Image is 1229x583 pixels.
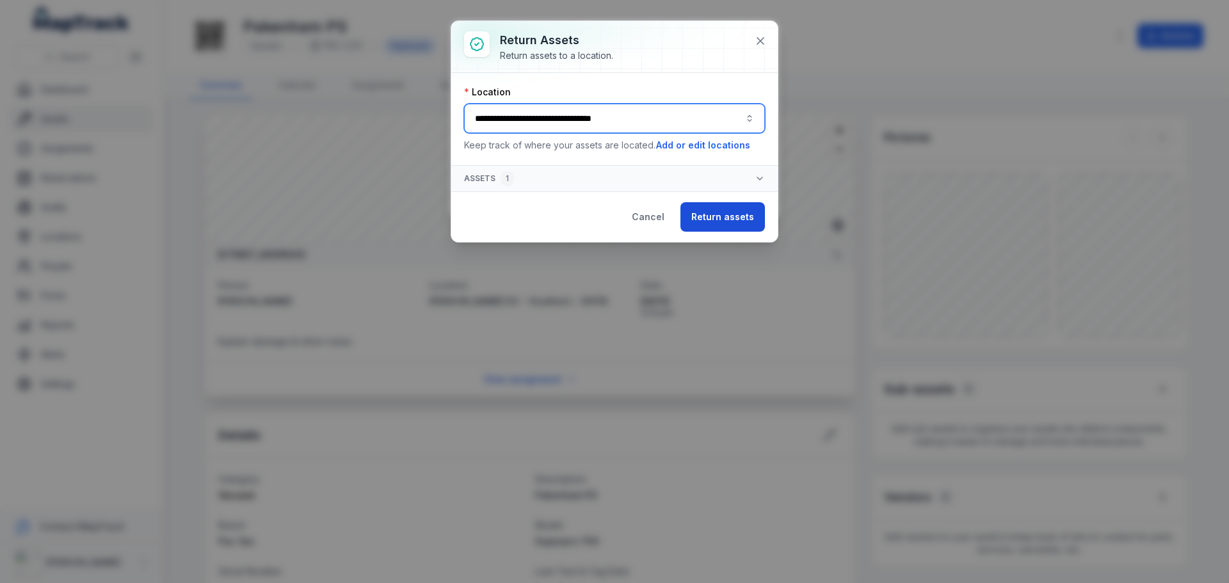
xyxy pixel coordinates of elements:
h3: Return assets [500,31,613,49]
span: Assets [464,171,514,186]
button: Return assets [680,202,765,232]
button: Cancel [621,202,675,232]
div: 1 [501,171,514,186]
label: Location [464,86,511,99]
p: Keep track of where your assets are located. [464,138,765,152]
button: Assets1 [451,166,778,191]
button: Add or edit locations [655,138,751,152]
div: Return assets to a location. [500,49,613,62]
